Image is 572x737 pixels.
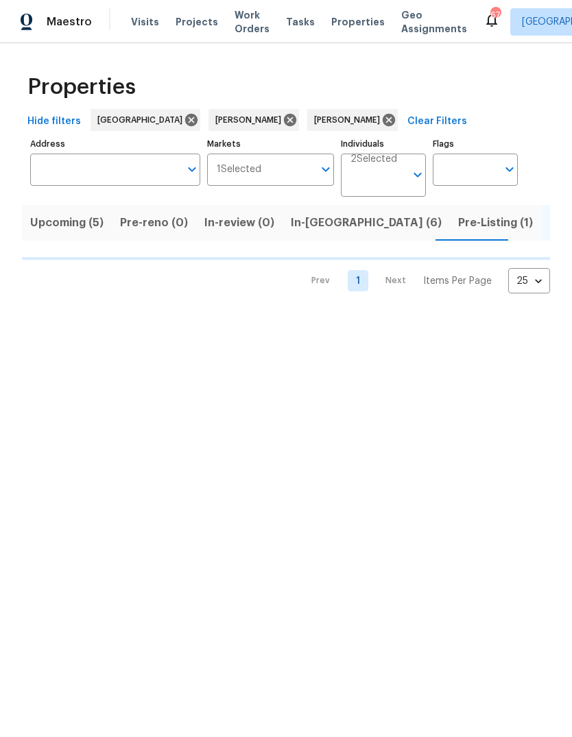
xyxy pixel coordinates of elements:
nav: Pagination Navigation [298,268,550,293]
span: Properties [331,15,385,29]
span: Work Orders [235,8,270,36]
label: Address [30,140,200,148]
label: Flags [433,140,518,148]
span: 2 Selected [350,154,397,165]
div: [GEOGRAPHIC_DATA] [91,109,200,131]
span: Visits [131,15,159,29]
button: Clear Filters [402,109,473,134]
span: [GEOGRAPHIC_DATA] [97,113,188,127]
div: 67 [490,8,500,22]
span: Maestro [47,15,92,29]
label: Individuals [341,140,426,148]
span: Upcoming (5) [30,213,104,232]
span: In-[GEOGRAPHIC_DATA] (6) [291,213,442,232]
span: Pre-reno (0) [120,213,188,232]
span: In-review (0) [204,213,274,232]
div: [PERSON_NAME] [307,109,398,131]
span: Clear Filters [407,113,467,130]
span: Pre-Listing (1) [458,213,533,232]
span: Projects [176,15,218,29]
span: Properties [27,80,136,94]
a: Goto page 1 [348,270,368,291]
span: Tasks [286,17,315,27]
span: [PERSON_NAME] [314,113,385,127]
button: Open [408,165,427,184]
button: Open [316,160,335,179]
button: Open [500,160,519,179]
span: Geo Assignments [401,8,467,36]
button: Open [182,160,202,179]
p: Items Per Page [423,274,492,288]
div: 25 [508,263,550,299]
div: [PERSON_NAME] [208,109,299,131]
span: 1 Selected [217,164,261,176]
span: [PERSON_NAME] [215,113,287,127]
span: Hide filters [27,113,81,130]
label: Markets [207,140,335,148]
button: Hide filters [22,109,86,134]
